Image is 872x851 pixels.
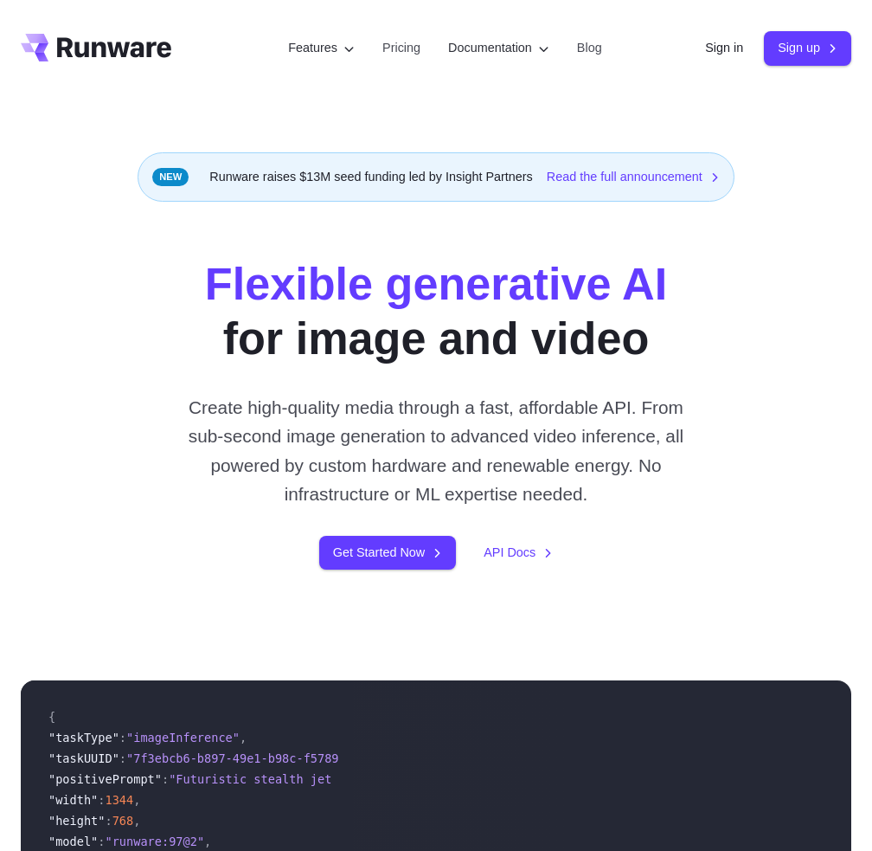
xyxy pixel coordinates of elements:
[48,835,98,848] span: "model"
[48,814,105,828] span: "height"
[48,751,119,765] span: "taskUUID"
[319,536,456,570] a: Get Started Now
[382,38,420,58] a: Pricing
[119,731,126,745] span: :
[138,152,734,202] div: Runware raises $13M seed funding led by Insight Partners
[448,38,549,58] label: Documentation
[204,835,211,848] span: ,
[484,543,553,563] a: API Docs
[119,751,126,765] span: :
[105,814,112,828] span: :
[764,31,851,65] a: Sign up
[133,814,140,828] span: ,
[170,393,702,508] p: Create high-quality media through a fast, affordable API. From sub-second image generation to adv...
[126,751,395,765] span: "7f3ebcb6-b897-49e1-b98c-f5789d2d40d7"
[205,257,667,365] h1: for image and video
[98,793,105,807] span: :
[112,814,134,828] span: 768
[162,772,169,786] span: :
[105,793,133,807] span: 1344
[133,793,140,807] span: ,
[48,710,55,724] span: {
[547,167,720,187] a: Read the full announcement
[577,38,602,58] a: Blog
[240,731,247,745] span: ,
[169,772,813,786] span: "Futuristic stealth jet streaking through a neon-lit cityscape with glowing purple exhaust"
[105,835,204,848] span: "runware:97@2"
[98,835,105,848] span: :
[21,34,171,61] a: Go to /
[288,38,355,58] label: Features
[48,793,98,807] span: "width"
[205,259,667,309] strong: Flexible generative AI
[48,731,119,745] span: "taskType"
[48,772,162,786] span: "positivePrompt"
[126,731,240,745] span: "imageInference"
[705,38,743,58] a: Sign in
